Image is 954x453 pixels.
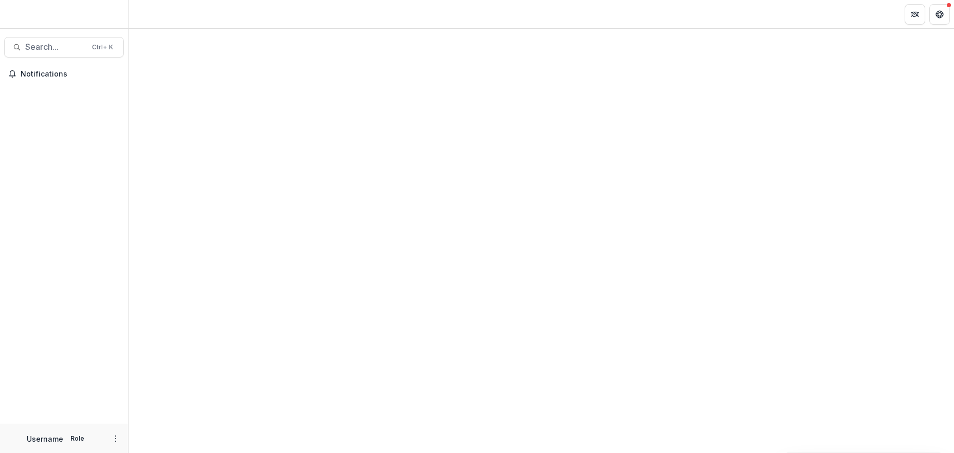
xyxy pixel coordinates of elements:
p: Username [27,433,63,444]
span: Notifications [21,70,120,79]
p: Role [67,434,87,443]
button: Get Help [929,4,950,25]
button: Search... [4,37,124,58]
div: Ctrl + K [90,42,115,53]
button: Partners [905,4,925,25]
nav: breadcrumb [133,7,176,22]
span: Search... [25,42,86,52]
button: More [109,432,122,445]
button: Notifications [4,66,124,82]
